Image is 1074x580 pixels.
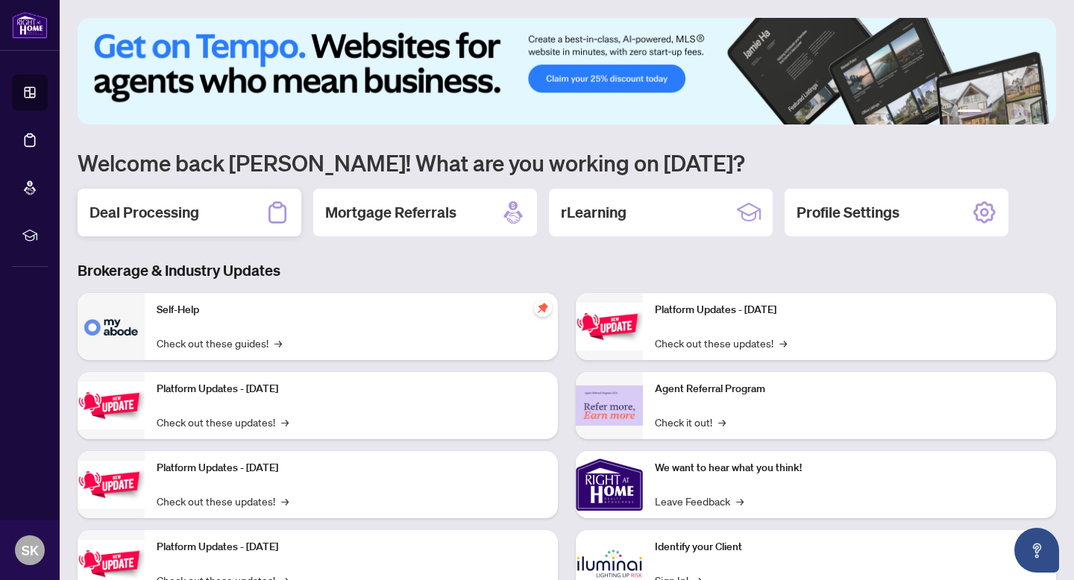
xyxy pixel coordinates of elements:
[655,381,1044,397] p: Agent Referral Program
[157,335,282,351] a: Check out these guides!→
[987,110,993,116] button: 2
[78,260,1056,281] h3: Brokerage & Industry Updates
[561,202,626,223] h2: rLearning
[78,18,1056,124] img: Slide 0
[655,335,787,351] a: Check out these updates!→
[718,414,726,430] span: →
[78,461,145,508] img: Platform Updates - July 21, 2025
[22,540,39,561] span: SK
[655,460,1044,476] p: We want to hear what you think!
[1023,110,1029,116] button: 5
[576,303,643,350] img: Platform Updates - June 23, 2025
[281,414,289,430] span: →
[655,302,1044,318] p: Platform Updates - [DATE]
[1011,110,1017,116] button: 4
[78,382,145,429] img: Platform Updates - September 16, 2025
[157,493,289,509] a: Check out these updates!→
[999,110,1005,116] button: 3
[12,11,48,39] img: logo
[655,539,1044,555] p: Identify your Client
[655,493,744,509] a: Leave Feedback→
[89,202,199,223] h2: Deal Processing
[157,539,546,555] p: Platform Updates - [DATE]
[779,335,787,351] span: →
[281,493,289,509] span: →
[534,299,552,317] span: pushpin
[157,302,546,318] p: Self-Help
[1035,110,1041,116] button: 6
[78,293,145,360] img: Self-Help
[157,414,289,430] a: Check out these updates!→
[325,202,456,223] h2: Mortgage Referrals
[157,460,546,476] p: Platform Updates - [DATE]
[655,414,726,430] a: Check it out!→
[78,148,1056,177] h1: Welcome back [PERSON_NAME]! What are you working on [DATE]?
[1014,528,1059,573] button: Open asap
[157,381,546,397] p: Platform Updates - [DATE]
[576,451,643,518] img: We want to hear what you think!
[274,335,282,351] span: →
[576,385,643,426] img: Agent Referral Program
[797,202,899,223] h2: Profile Settings
[736,493,744,509] span: →
[958,110,982,116] button: 1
